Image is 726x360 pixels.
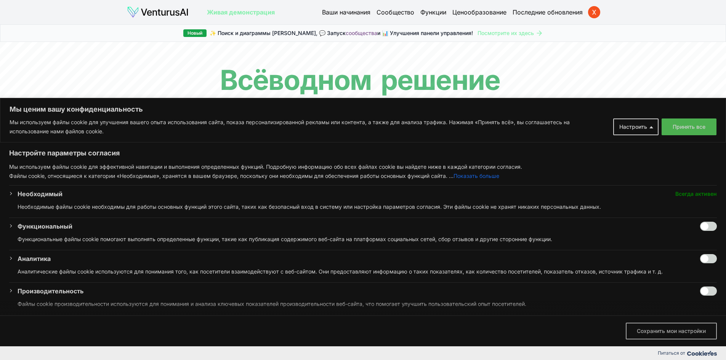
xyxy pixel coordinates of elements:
font: Живая демонстрация [207,8,275,16]
font: Показать больше [454,173,499,179]
font: Всегда активен [675,190,717,197]
a: Последние обновления [513,8,583,17]
input: Включить аналитику [700,254,717,263]
font: Настроить [619,123,647,130]
font: Аналитические файлы cookie используются для понимания того, как посетители взаимодействуют с веб-... [18,268,663,275]
font: Аналитика [18,255,51,262]
font: Мы ценим вашу конфиденциальность [10,105,143,113]
font: Мы используем файлы cookie для улучшения вашего опыта использования сайта, показа персонализирова... [10,119,570,134]
button: Функциональный [18,222,72,231]
font: Производительность [18,287,83,295]
font: Посмотрите их здесь [478,30,534,36]
img: Логотип Cookieyes [687,351,717,356]
button: Аналитика [18,254,51,263]
font: Ваши начинания [322,8,370,16]
font: и 📊 Улучшения панели управления! [377,30,473,36]
font: Функциональные файлы cookie помогают выполнять определенные функции, такие как публикация содержи... [18,236,552,242]
a: Живая демонстрация [207,8,275,17]
font: Принять все [673,123,705,130]
font: Сообщество [377,8,414,16]
button: Принять все [662,118,716,135]
font: Необходимый [18,190,63,198]
button: Производительность [18,286,83,296]
font: Функциональный [18,222,72,230]
font: Сохранить мои настройки [637,328,706,334]
font: Питаться от [658,350,685,356]
font: Новый [188,30,202,36]
a: Функции [420,8,446,17]
button: Настроить [613,118,659,135]
font: Ценообразование [452,8,506,16]
button: Показать больше [454,171,499,181]
font: Файлы cookie, относящиеся к категории «Необходимые», хранятся в вашем браузере, поскольку они нео... [9,173,454,179]
img: логотип [127,6,189,18]
font: Необходимые файлы cookie необходимы для работы основных функций этого сайта, таких как безопасный... [18,203,601,210]
button: Сохранить мои настройки [626,323,717,339]
font: Настройте параметры согласия [9,149,120,157]
a: Сообщество [377,8,414,17]
img: ACg8ocL41lGmdibxj4UW0lwVjyDrBiEN9xSLULNuW5CvBHxoufuzsw=s96-c [588,6,600,18]
font: Мы используем файлы cookie для эффективной навигации и выполнения определенных функций. Подробную... [9,163,522,170]
a: Ваши начинания [322,8,370,17]
a: сообщества [346,30,377,36]
a: Ценообразование [452,8,506,17]
font: Функции [420,8,446,16]
a: Посмотрите их здесь [478,29,543,37]
button: Необходимый [18,189,63,198]
input: Включить производительность [700,286,717,296]
font: ✨ Поиск и диаграммы [PERSON_NAME], 💬 Запуск [210,30,346,36]
font: Последние обновления [513,8,583,16]
input: Включить Функционал [700,222,717,231]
